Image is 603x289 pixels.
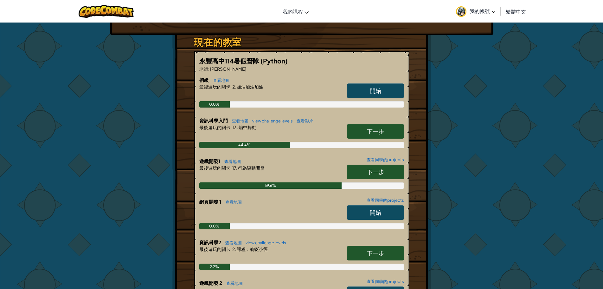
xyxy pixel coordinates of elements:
a: 查看同學的projects [363,198,404,202]
a: view challenge levels [242,240,286,245]
span: 加油加油加油 [236,84,263,89]
a: 查看同學的projects [363,279,404,284]
div: 0.0% [199,223,230,229]
a: 繁體中文 [503,3,529,20]
h3: 現在的教室 [194,35,409,49]
span: 網頁開發 1 [199,199,222,205]
span: 資訊科學2 [199,239,222,245]
span: 遊戲開發 2 [199,280,223,286]
span: 老師 [199,66,208,72]
a: 查看地圖 [222,200,242,205]
a: 查看地圖 [221,159,241,164]
span: : [230,124,232,130]
span: 資訊科學入門 [199,117,229,123]
a: 查看影片 [293,118,313,123]
span: 13. [232,124,238,130]
span: 下一步 [367,249,384,257]
a: 查看地圖 [210,78,229,83]
a: 查看地圖 [222,240,242,245]
img: avatar [456,6,466,17]
span: 焰中舞動 [238,124,256,130]
span: (Python) [260,57,288,65]
span: [PERSON_NAME] [209,66,246,72]
span: : [230,246,232,252]
a: 我的帳號 [453,1,499,21]
span: 下一步 [367,168,384,175]
span: 開始 [370,209,381,216]
span: 最後遊玩的關卡 [199,124,230,130]
span: 最後遊玩的關卡 [199,165,230,171]
span: : [230,165,232,171]
img: CodeCombat logo [79,5,134,18]
a: 查看同學的projects [363,158,404,162]
span: 下一步 [367,128,384,135]
a: view challenge levels [249,118,293,123]
span: 行為驅動開發 [237,165,265,171]
span: 初級 [199,77,210,83]
span: 最後遊玩的關卡 [199,246,230,252]
div: 0.0% [199,101,230,108]
span: 我的課程 [283,8,303,15]
div: 2.2% [199,264,230,270]
div: 44.4% [199,142,290,148]
span: 繁體中文 [506,8,526,15]
span: 我的帳號 [470,8,496,14]
span: 17. [232,165,237,171]
span: 永豐高中114暑假營隊 [199,57,260,65]
span: 2. [232,246,236,252]
span: 2. [232,84,236,89]
a: 查看地圖 [229,118,248,123]
span: : [230,84,232,89]
span: 遊戲開發1 [199,158,221,164]
div: 69.6% [199,182,342,189]
span: 最後遊玩的關卡 [199,84,230,89]
span: : [208,66,209,72]
span: 開始 [370,87,381,94]
a: 查看地圖 [223,281,243,286]
a: 我的課程 [279,3,312,20]
span: 課程：蜿蜒小徑 [236,246,268,252]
